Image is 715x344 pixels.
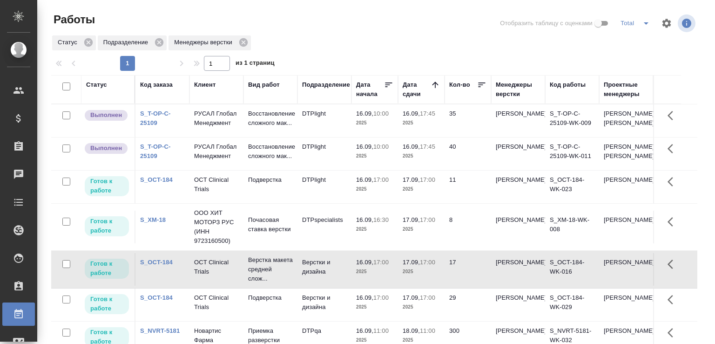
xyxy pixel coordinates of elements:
[248,80,280,89] div: Вид работ
[403,216,420,223] p: 17.09,
[604,142,648,161] p: [PERSON_NAME], [PERSON_NAME]
[420,143,435,150] p: 17:45
[662,138,684,160] button: Здесь прячутся важные кнопки
[52,35,96,50] div: Статус
[420,176,435,183] p: 17:00
[248,175,293,185] p: Подверстка
[302,80,350,89] div: Подразделение
[496,326,540,336] p: [PERSON_NAME]
[356,225,393,234] p: 2025
[84,215,130,237] div: Исполнитель может приступить к работе
[655,12,678,34] span: Настроить таблицу
[604,80,648,99] div: Проектные менеджеры
[194,80,216,89] div: Клиент
[356,216,373,223] p: 16.09,
[140,143,171,159] a: S_T-OP-C-25109
[496,109,540,118] p: [PERSON_NAME]
[51,12,95,27] span: Работы
[90,217,123,235] p: Готов к работе
[140,294,173,301] a: S_OCT-184
[90,295,123,313] p: Готов к работе
[356,294,373,301] p: 16.09,
[86,80,107,89] div: Статус
[599,253,653,286] td: [PERSON_NAME]
[140,176,173,183] a: S_OCT-184
[662,211,684,233] button: Здесь прячутся важные кнопки
[496,293,540,303] p: [PERSON_NAME]
[194,258,239,276] p: OCT Clinical Trials
[449,80,470,89] div: Кол-во
[84,258,130,280] div: Исполнитель может приступить к работе
[420,294,435,301] p: 17:00
[662,171,684,193] button: Здесь прячутся важные кнопки
[84,109,130,122] div: Исполнитель завершил работу
[403,151,440,161] p: 2025
[84,293,130,315] div: Исполнитель может приступить к работе
[140,110,171,126] a: S_T-OP-C-25109
[297,138,351,170] td: DTPlight
[373,110,389,117] p: 10:00
[248,215,293,234] p: Почасовая ставка верстки
[545,171,599,203] td: S_OCT-184-WK-023
[174,38,236,47] p: Менеджеры верстки
[662,289,684,311] button: Здесь прячутся важные кнопки
[297,253,351,286] td: Верстки и дизайна
[140,80,173,89] div: Код заказа
[445,171,491,203] td: 11
[297,289,351,321] td: Верстки и дизайна
[236,57,275,71] span: из 1 страниц
[545,211,599,243] td: S_XM-18-WK-008
[248,109,293,128] p: Восстановление сложного мак...
[445,211,491,243] td: 8
[403,225,440,234] p: 2025
[90,110,122,120] p: Выполнен
[84,142,130,155] div: Исполнитель завершил работу
[103,38,151,47] p: Подразделение
[445,138,491,170] td: 40
[403,143,420,150] p: 16.09,
[373,176,389,183] p: 17:00
[496,142,540,151] p: [PERSON_NAME]
[356,176,373,183] p: 16.09,
[403,294,420,301] p: 17.09,
[356,151,393,161] p: 2025
[356,80,384,99] div: Дата начала
[248,293,293,303] p: Подверстка
[140,216,166,223] a: S_XM-18
[420,110,435,117] p: 17:45
[356,110,373,117] p: 16.09,
[662,322,684,344] button: Здесь прячутся важные кнопки
[140,259,173,266] a: S_OCT-184
[420,327,435,334] p: 11:00
[662,253,684,275] button: Здесь прячутся важные кнопки
[356,327,373,334] p: 16.09,
[496,175,540,185] p: [PERSON_NAME]
[356,303,393,312] p: 2025
[297,171,351,203] td: DTPlight
[194,175,239,194] p: OCT Clinical Trials
[248,142,293,161] p: Восстановление сложного мак...
[356,185,393,194] p: 2025
[445,104,491,137] td: 35
[550,80,586,89] div: Код работы
[84,175,130,197] div: Исполнитель может приступить к работе
[356,267,393,276] p: 2025
[403,176,420,183] p: 17.09,
[373,327,389,334] p: 11:00
[356,143,373,150] p: 16.09,
[194,293,239,312] p: OCT Clinical Trials
[194,142,239,161] p: РУСАЛ Глобал Менеджмент
[169,35,251,50] div: Менеджеры верстки
[445,253,491,286] td: 17
[373,259,389,266] p: 17:00
[678,14,697,32] span: Посмотреть информацию
[373,143,389,150] p: 10:00
[599,211,653,243] td: [PERSON_NAME]
[545,289,599,321] td: S_OCT-184-WK-029
[403,267,440,276] p: 2025
[403,80,431,99] div: Дата сдачи
[599,289,653,321] td: [PERSON_NAME]
[90,259,123,278] p: Готов к работе
[445,289,491,321] td: 29
[194,208,239,246] p: ООО ХИТ МОТОРЗ РУС (ИНН 9723160500)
